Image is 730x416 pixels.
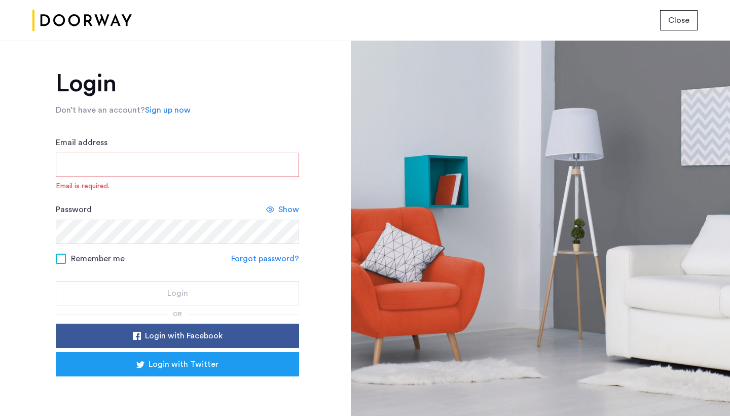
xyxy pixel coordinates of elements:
[145,104,191,116] a: Sign up now
[660,10,698,30] button: button
[149,358,218,370] span: Login with Twitter
[56,352,299,376] button: button
[56,136,107,149] label: Email address
[71,253,125,265] span: Remember me
[145,330,223,342] span: Login with Facebook
[32,2,132,40] img: logo
[167,287,188,299] span: Login
[56,203,92,216] label: Password
[56,281,299,305] button: button
[668,14,689,26] span: Close
[56,106,145,114] span: Don’t have an account?
[231,253,299,265] a: Forgot password?
[278,203,299,216] span: Show
[173,311,182,317] span: or
[56,181,299,191] span: Email is required.
[76,379,279,402] div: Sign in with Google. Opens in new tab
[56,324,299,348] button: button
[56,72,299,96] h1: Login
